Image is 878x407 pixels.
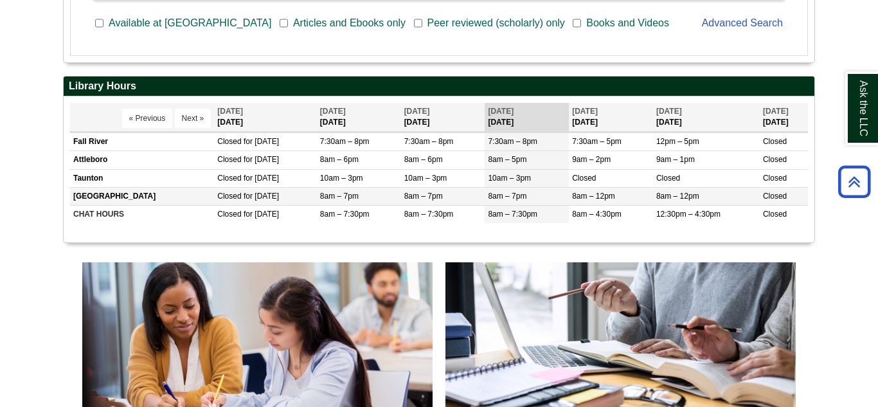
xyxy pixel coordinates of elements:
input: Articles and Ebooks only [280,17,288,29]
span: 10am – 3pm [488,174,531,183]
th: [DATE] [401,103,485,132]
span: 8am – 7:30pm [320,210,370,219]
span: 8am – 7pm [404,192,443,201]
span: 7:30am – 5pm [572,137,622,146]
span: for [DATE] [244,192,279,201]
span: 8am – 6pm [320,155,359,164]
th: [DATE] [485,103,569,132]
span: Closed [572,174,596,183]
span: for [DATE] [244,174,279,183]
span: 7:30am – 8pm [404,137,454,146]
h2: Library Hours [64,77,814,96]
button: « Previous [122,109,173,128]
th: [DATE] [317,103,401,132]
input: Books and Videos [573,17,581,29]
td: Attleboro [70,151,214,169]
th: [DATE] [214,103,317,132]
span: 8am – 7:30pm [488,210,537,219]
span: Closed [763,192,787,201]
span: 8am – 12pm [656,192,699,201]
span: 8am – 4:30pm [572,210,622,219]
th: [DATE] [653,103,760,132]
span: 10am – 3pm [404,174,447,183]
span: 10am – 3pm [320,174,363,183]
td: [GEOGRAPHIC_DATA] [70,187,214,205]
span: Closed [656,174,680,183]
span: 12:30pm – 4:30pm [656,210,721,219]
span: Closed [763,210,787,219]
span: Closed [217,174,241,183]
span: 8am – 7:30pm [404,210,454,219]
span: 8am – 5pm [488,155,526,164]
span: 7:30am – 8pm [320,137,370,146]
span: Books and Videos [581,15,674,31]
span: for [DATE] [244,155,279,164]
span: 9am – 1pm [656,155,695,164]
span: 8am – 7pm [320,192,359,201]
span: [DATE] [763,107,789,116]
span: Closed [217,137,241,146]
span: Closed [217,155,241,164]
span: Available at [GEOGRAPHIC_DATA] [103,15,276,31]
span: [DATE] [488,107,514,116]
a: Advanced Search [702,17,783,28]
span: 12pm – 5pm [656,137,699,146]
input: Available at [GEOGRAPHIC_DATA] [95,17,103,29]
button: Next » [175,109,211,128]
span: Closed [217,210,241,219]
span: [DATE] [656,107,682,116]
span: Closed [217,192,241,201]
span: Articles and Ebooks only [288,15,411,31]
span: for [DATE] [244,137,279,146]
td: Fall River [70,133,214,151]
span: Closed [763,137,787,146]
span: [DATE] [572,107,598,116]
span: 9am – 2pm [572,155,611,164]
span: 8am – 7pm [488,192,526,201]
span: [DATE] [320,107,346,116]
span: for [DATE] [244,210,279,219]
span: Peer reviewed (scholarly) only [422,15,570,31]
span: 7:30am – 8pm [488,137,537,146]
span: 8am – 12pm [572,192,615,201]
a: Back to Top [834,173,875,190]
span: Closed [763,174,787,183]
input: Peer reviewed (scholarly) only [414,17,422,29]
span: [DATE] [217,107,243,116]
span: [DATE] [404,107,430,116]
td: Taunton [70,169,214,187]
th: [DATE] [760,103,808,132]
span: Closed [763,155,787,164]
span: 8am – 6pm [404,155,443,164]
td: CHAT HOURS [70,205,214,223]
th: [DATE] [569,103,653,132]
